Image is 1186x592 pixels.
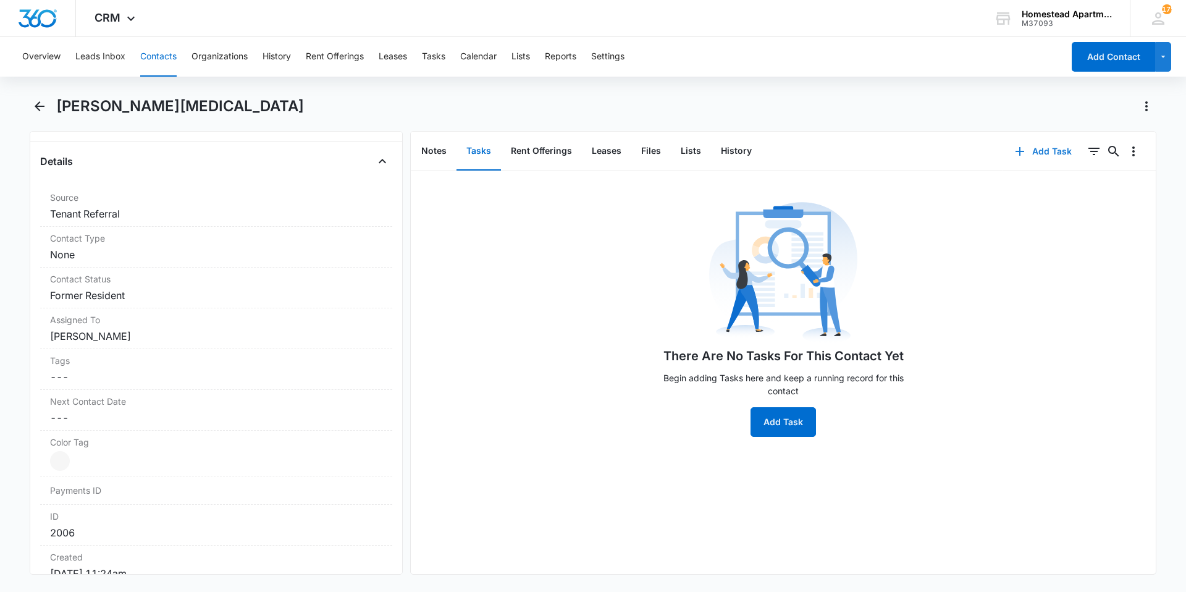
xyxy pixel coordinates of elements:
[50,370,382,384] dd: ---
[50,410,382,425] dd: ---
[50,484,133,497] dt: Payments ID
[50,329,382,344] dd: [PERSON_NAME]
[1162,4,1172,14] span: 175
[501,132,582,171] button: Rent Offerings
[1137,96,1156,116] button: Actions
[372,151,392,171] button: Close
[456,132,501,171] button: Tasks
[40,154,73,169] h4: Details
[40,476,392,505] div: Payments ID
[50,436,382,449] label: Color Tag
[50,206,382,221] dd: Tenant Referral
[50,551,382,564] dt: Created
[582,132,631,171] button: Leases
[545,37,576,77] button: Reports
[306,37,364,77] button: Rent Offerings
[30,96,49,116] button: Back
[22,37,61,77] button: Overview
[75,37,125,77] button: Leads Inbox
[50,395,382,408] label: Next Contact Date
[711,132,762,171] button: History
[1104,142,1124,161] button: Search...
[1003,137,1084,166] button: Add Task
[1022,19,1112,28] div: account id
[1124,142,1143,161] button: Overflow Menu
[671,132,711,171] button: Lists
[40,227,392,268] div: Contact TypeNone
[50,232,382,245] label: Contact Type
[50,288,382,303] dd: Former Resident
[40,505,392,546] div: ID2006
[50,354,382,367] label: Tags
[50,247,382,262] dd: None
[1022,9,1112,19] div: account name
[56,97,304,116] h1: [PERSON_NAME][MEDICAL_DATA]
[50,566,382,581] dd: [DATE] 11:24am
[95,11,120,24] span: CRM
[40,268,392,308] div: Contact StatusFormer Resident
[460,37,497,77] button: Calendar
[422,37,445,77] button: Tasks
[411,132,456,171] button: Notes
[1072,42,1155,72] button: Add Contact
[663,347,904,365] h1: There Are No Tasks For This Contact Yet
[654,371,913,397] p: Begin adding Tasks here and keep a running record for this contact
[1084,142,1104,161] button: Filters
[40,431,392,476] div: Color Tag
[50,313,382,326] label: Assigned To
[40,390,392,431] div: Next Contact Date---
[631,132,671,171] button: Files
[50,273,382,285] label: Contact Status
[591,37,625,77] button: Settings
[50,510,382,523] dt: ID
[511,37,530,77] button: Lists
[263,37,291,77] button: History
[40,349,392,390] div: Tags---
[40,546,392,586] div: Created[DATE] 11:24am
[50,525,382,540] dd: 2006
[1162,4,1172,14] div: notifications count
[191,37,248,77] button: Organizations
[709,198,857,347] img: No Data
[40,186,392,227] div: SourceTenant Referral
[50,191,382,204] label: Source
[751,407,816,437] button: Add Task
[379,37,407,77] button: Leases
[40,308,392,349] div: Assigned To[PERSON_NAME]
[140,37,177,77] button: Contacts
